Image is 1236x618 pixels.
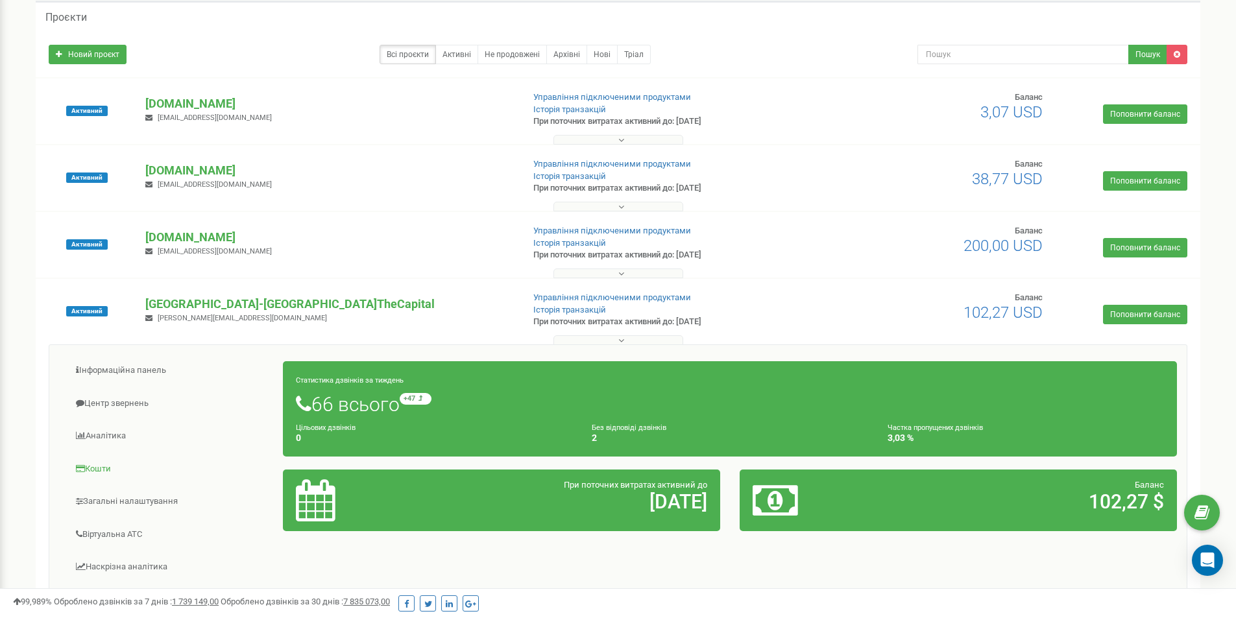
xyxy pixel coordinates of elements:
a: Поповнити баланс [1103,305,1187,324]
u: 1 739 149,00 [172,597,219,606]
a: Загальні налаштування [59,486,284,517]
a: Нові [587,45,618,64]
a: Архівні [546,45,587,64]
h4: 0 [296,433,572,443]
p: При поточних витратах активний до: [DATE] [533,115,803,128]
p: [DOMAIN_NAME] [145,95,512,112]
p: [DOMAIN_NAME] [145,162,512,179]
a: Інформаційна панель [59,355,284,386]
a: Центр звернень [59,388,284,420]
a: Історія транзакцій [533,104,606,114]
a: Аналiтика [59,420,284,452]
span: 38,77 USD [972,170,1043,188]
span: [EMAIL_ADDRESS][DOMAIN_NAME] [158,113,272,122]
a: Колбек [59,584,284,616]
p: [GEOGRAPHIC_DATA]-[GEOGRAPHIC_DATA]TheCapital [145,296,512,313]
small: Частка пропущених дзвінків [888,423,983,432]
u: 7 835 073,00 [343,597,390,606]
span: 3,07 USD [980,103,1043,121]
input: Пошук [917,45,1129,64]
a: Поповнити баланс [1103,104,1187,124]
a: Всі проєкти [380,45,436,64]
span: [PERSON_NAME][EMAIL_ADDRESS][DOMAIN_NAME] [158,314,327,322]
a: Наскрізна аналітика [59,551,284,583]
span: Активний [66,306,108,316]
a: Активні [435,45,478,64]
span: Баланс [1015,226,1043,235]
a: Поповнити баланс [1103,238,1187,257]
span: Активний [66,239,108,250]
span: Оброблено дзвінків за 7 днів : [54,597,219,606]
a: Історія транзакцій [533,171,606,181]
h2: 102,27 $ [896,491,1164,512]
button: Пошук [1128,45,1167,64]
span: 102,27 USD [963,303,1043,322]
span: Баланс [1135,480,1164,490]
a: Історія транзакцій [533,305,606,315]
h4: 2 [592,433,868,443]
a: Управління підключеними продуктами [533,159,691,169]
p: [DOMAIN_NAME] [145,229,512,246]
a: Новий проєкт [49,45,127,64]
small: Цільових дзвінків [296,423,356,432]
span: Баланс [1015,92,1043,102]
a: Управління підключеними продуктами [533,226,691,235]
span: [EMAIL_ADDRESS][DOMAIN_NAME] [158,247,272,256]
small: Без відповіді дзвінків [592,423,666,432]
small: Статистика дзвінків за тиждень [296,376,404,385]
a: Не продовжені [478,45,547,64]
span: [EMAIL_ADDRESS][DOMAIN_NAME] [158,180,272,189]
span: Оброблено дзвінків за 30 днів : [221,597,390,606]
a: Історія транзакцій [533,238,606,248]
h4: 3,03 % [888,433,1164,443]
span: 200,00 USD [963,237,1043,255]
small: +47 [400,393,431,405]
span: Активний [66,106,108,116]
a: Управління підключеними продуктами [533,92,691,102]
h5: Проєкти [45,12,87,23]
div: Open Intercom Messenger [1192,545,1223,576]
a: Віртуальна АТС [59,519,284,551]
span: При поточних витратах активний до [564,480,707,490]
a: Управління підключеними продуктами [533,292,691,302]
a: Кошти [59,453,284,485]
span: Баланс [1015,292,1043,302]
h2: [DATE] [439,491,707,512]
p: При поточних витратах активний до: [DATE] [533,249,803,261]
p: При поточних витратах активний до: [DATE] [533,316,803,328]
p: При поточних витратах активний до: [DATE] [533,182,803,195]
span: 99,989% [13,597,52,606]
h1: 66 всього [296,393,1164,415]
a: Поповнити баланс [1103,171,1187,191]
a: Тріал [617,45,651,64]
span: Баланс [1015,159,1043,169]
span: Активний [66,172,108,183]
